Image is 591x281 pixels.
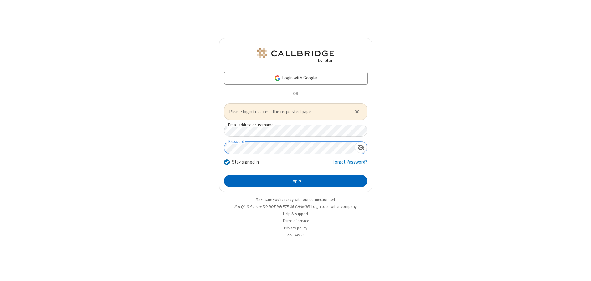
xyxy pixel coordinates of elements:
[224,142,355,154] input: Password
[274,75,281,82] img: google-icon.png
[255,48,336,62] img: QA Selenium DO NOT DELETE OR CHANGE
[311,204,357,210] button: Login to another company
[224,175,367,187] button: Login
[219,204,372,210] li: Not QA Selenium DO NOT DELETE OR CHANGE?
[352,107,362,116] button: Close alert
[232,159,259,166] label: Stay signed in
[283,218,309,224] a: Terms of service
[332,159,367,170] a: Forgot Password?
[283,211,308,216] a: Help & support
[355,142,367,153] div: Show password
[224,72,367,84] a: Login with Google
[291,89,300,98] span: OR
[284,225,307,231] a: Privacy policy
[219,232,372,238] li: v2.6.349.14
[224,125,367,137] input: Email address or username
[229,108,347,115] span: Please login to access the requested page.
[256,197,335,202] a: Make sure you're ready with our connection test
